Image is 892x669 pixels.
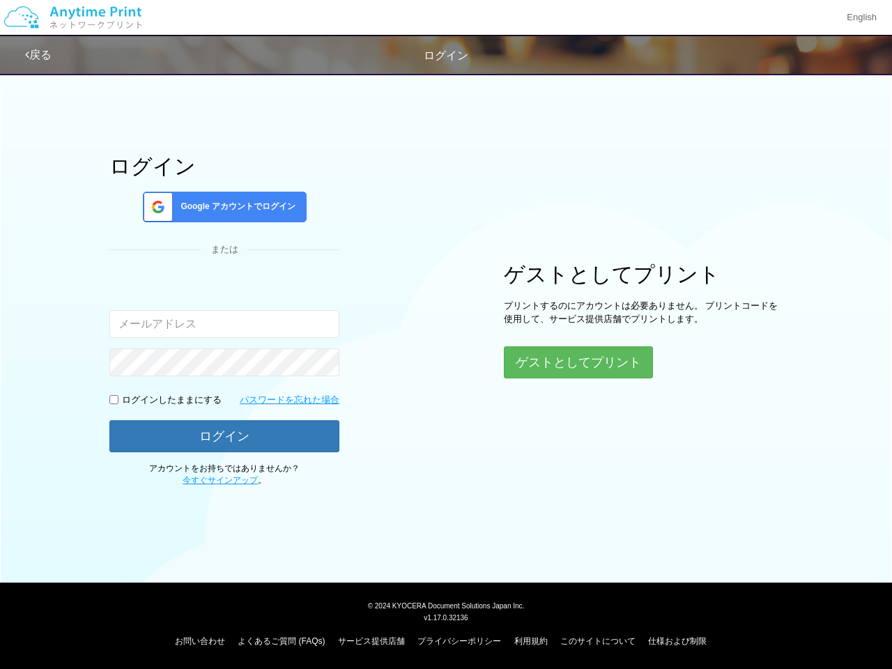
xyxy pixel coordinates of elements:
[109,463,339,486] p: アカウントをお持ちではありませんか？
[338,636,405,646] a: サービス提供店舗
[175,636,225,646] a: お問い合わせ
[109,420,339,452] button: ログイン
[514,636,548,646] a: 利用規約
[183,475,266,485] span: 。
[504,263,783,286] h1: ゲストとしてプリント
[183,475,258,485] a: 今すぐサインアップ
[424,49,468,61] span: ログイン
[175,201,295,213] span: Google アカウントでログイン
[122,394,222,407] p: ログインしたままにする
[560,636,636,646] a: このサイトについて
[417,636,501,646] a: プライバシーポリシー
[25,49,52,61] a: 戻る
[368,601,525,610] span: © 2024 KYOCERA Document Solutions Japan Inc.
[648,636,707,646] a: 仕様および制限
[504,346,653,378] button: ゲストとしてプリント
[424,613,468,622] span: v1.17.0.32136
[109,155,339,178] h1: ログイン
[240,394,339,407] a: パスワードを忘れた場合
[238,636,325,646] a: よくあるご質問 (FAQs)
[109,243,339,256] div: または
[109,310,339,338] input: メールアドレス
[504,300,783,325] p: プリントするのにアカウントは必要ありません。 プリントコードを使用して、サービス提供店舗でプリントします。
